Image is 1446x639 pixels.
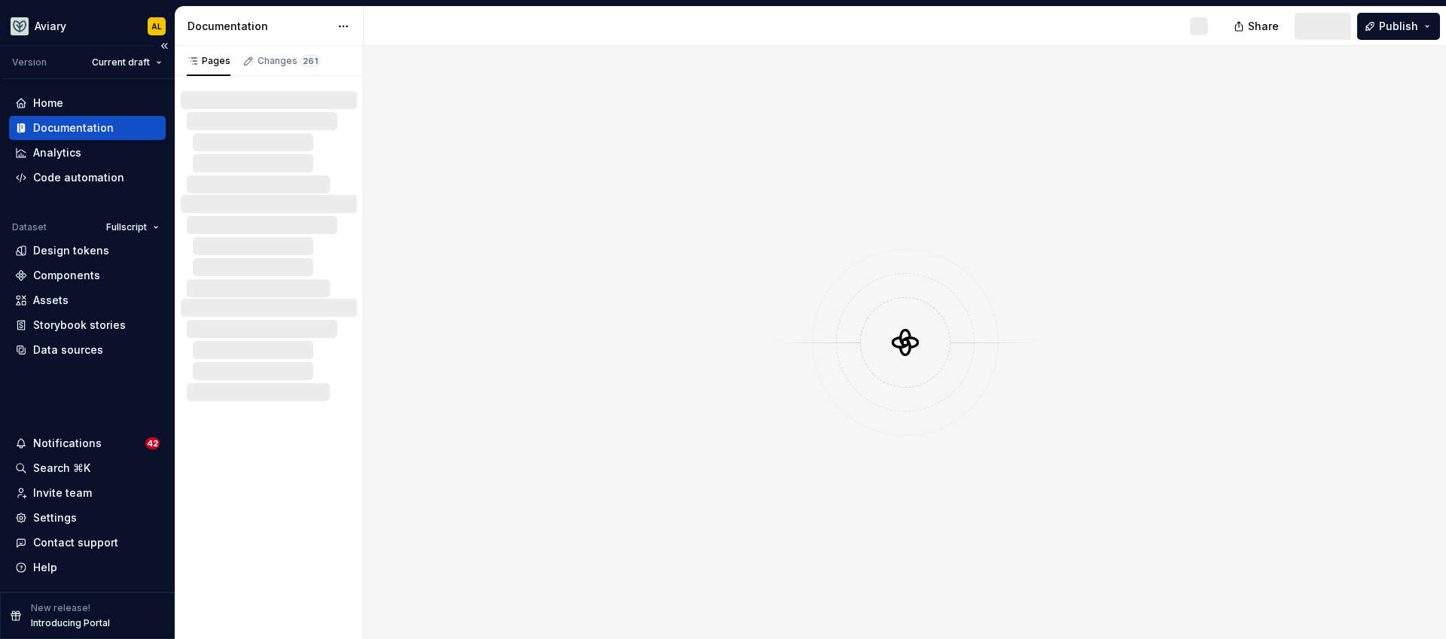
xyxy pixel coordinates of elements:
[9,456,166,480] button: Search ⌘K
[33,342,103,358] div: Data sources
[33,243,109,258] div: Design tokens
[1357,13,1440,40] button: Publish
[106,221,147,233] span: Fullscript
[33,485,92,501] div: Invite team
[33,535,118,550] div: Contact support
[1379,19,1418,34] span: Publish
[9,263,166,288] a: Components
[258,55,320,67] div: Changes
[9,313,166,337] a: Storybook stories
[151,20,162,32] div: AL
[9,338,166,362] a: Data sources
[9,239,166,263] a: Design tokens
[3,10,172,42] button: AviaryAL
[33,318,126,333] div: Storybook stories
[33,293,69,308] div: Assets
[1248,19,1279,34] span: Share
[9,166,166,190] a: Code automation
[33,145,81,160] div: Analytics
[9,555,166,580] button: Help
[9,116,166,140] a: Documentation
[9,288,166,312] a: Assets
[9,506,166,530] a: Settings
[9,91,166,115] a: Home
[12,56,47,68] div: Version
[187,55,230,67] div: Pages
[33,560,57,575] div: Help
[9,431,166,455] button: Notifications42
[9,531,166,555] button: Contact support
[31,617,110,629] p: Introducing Portal
[31,602,90,614] p: New release!
[12,221,47,233] div: Dataset
[35,19,66,34] div: Aviary
[33,96,63,111] div: Home
[33,170,124,185] div: Code automation
[188,19,330,34] div: Documentation
[33,268,100,283] div: Components
[11,17,29,35] img: 256e2c79-9abd-4d59-8978-03feab5a3943.png
[33,120,114,135] div: Documentation
[9,141,166,165] a: Analytics
[33,461,90,476] div: Search ⌘K
[145,437,160,449] span: 42
[33,436,102,451] div: Notifications
[9,481,166,505] a: Invite team
[154,35,175,56] button: Collapse sidebar
[85,52,169,73] button: Current draft
[33,510,77,525] div: Settings
[1226,13,1289,40] button: Share
[99,217,166,238] button: Fullscript
[300,55,320,67] span: 261
[92,56,150,68] span: Current draft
